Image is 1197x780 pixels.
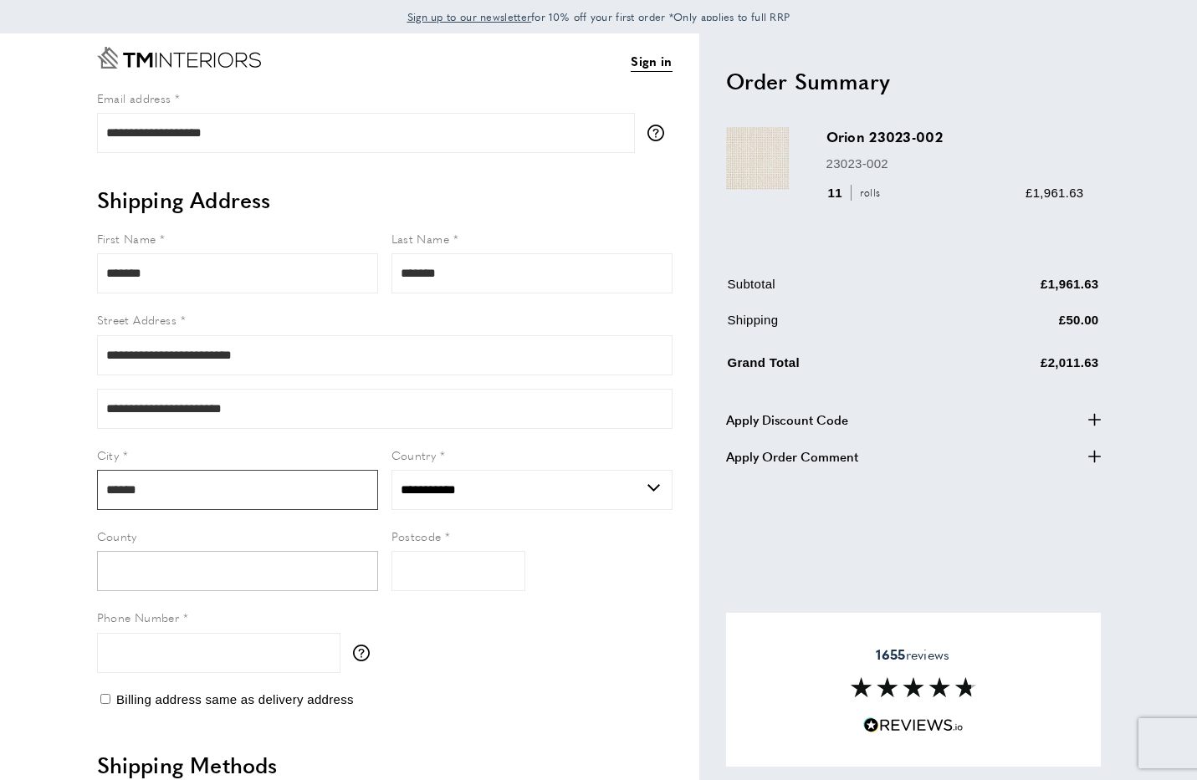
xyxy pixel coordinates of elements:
span: First Name [97,230,156,247]
a: Go to Home page [97,47,261,69]
button: More information [647,125,673,141]
span: for 10% off your first order *Only applies to full RRP [407,9,790,24]
span: City [97,446,120,463]
span: Billing address same as delivery address [116,692,354,706]
td: £2,011.63 [934,349,1099,385]
td: £1,961.63 [934,274,1099,307]
h2: Shipping Methods [97,750,673,780]
button: More information [353,645,378,661]
a: Sign in [631,51,672,72]
img: Reviews.io 5 stars [863,717,964,733]
input: Billing address same as delivery address [100,694,110,704]
span: Apply Discount Code [726,410,848,430]
td: Subtotal [728,274,933,307]
span: Apply Order Comment [726,446,858,466]
span: Last Name [391,230,450,247]
a: Sign up to our newsletter [407,8,532,25]
td: Shipping [728,310,933,343]
span: County [97,528,137,544]
h3: Orion 23023-002 [826,127,1084,146]
span: Phone Number [97,609,180,625]
span: Country [391,446,437,463]
span: £1,961.63 [1026,186,1083,200]
h2: Shipping Address [97,185,673,215]
span: Sign up to our newsletter [407,9,532,24]
img: Orion 23023-002 [726,127,789,190]
span: Postcode [391,528,442,544]
img: Reviews section [851,677,976,697]
span: Street Address [97,311,177,328]
div: 11 [826,183,887,203]
p: 23023-002 [826,154,1084,174]
span: reviews [876,646,949,663]
td: £50.00 [934,310,1099,343]
td: Grand Total [728,349,933,385]
h2: Order Summary [726,66,1101,96]
strong: 1655 [876,645,905,664]
span: rolls [851,185,885,201]
span: Email address [97,89,171,106]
